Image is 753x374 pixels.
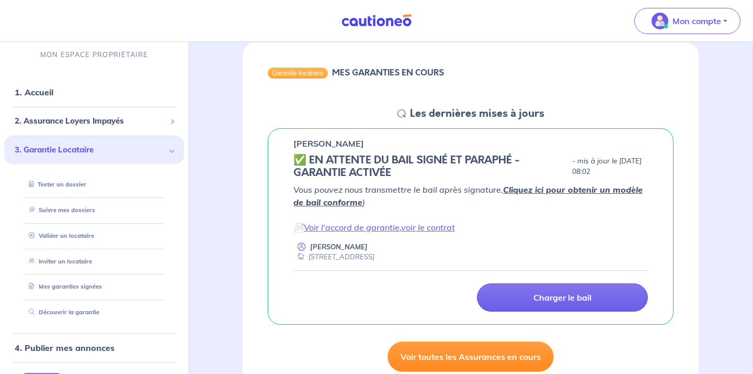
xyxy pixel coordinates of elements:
[17,253,172,270] div: Inviter un locataire
[293,184,643,207] a: Cliquez ici pour obtenir un modèle de bail conforme
[337,14,416,27] img: Cautioneo
[17,227,172,245] div: Valider un locataire
[25,232,94,239] a: Valider un locataire
[25,206,95,214] a: Suivre mes dossiers
[477,283,648,312] a: Charger le bail
[4,136,184,164] div: 3. Garantie Locataire
[17,279,172,296] div: Mes garanties signées
[572,156,648,177] p: - mis à jour le [DATE] 08:02
[15,343,115,353] a: 4. Publier mes annonces
[293,184,643,207] em: Vous pouvez nous transmettre le bail après signature. )
[293,154,568,179] h5: ✅️️️ EN ATTENTE DU BAIL SIGNÉ ET PARAPHÉ - GARANTIE ACTIVÉE
[40,50,148,60] p: MON ESPACE PROPRIÉTAIRE
[652,13,668,29] img: illu_account_valid_menu.svg
[17,304,172,322] div: Découvrir la garantie
[4,82,184,103] div: 1. Accueil
[15,87,53,98] a: 1. Accueil
[293,252,374,262] div: [STREET_ADDRESS]
[634,8,740,34] button: illu_account_valid_menu.svgMon compte
[15,116,166,128] span: 2. Assurance Loyers Impayés
[17,202,172,219] div: Suivre mes dossiers
[332,68,444,78] h6: MES GARANTIES EN COURS
[25,258,92,265] a: Inviter un locataire
[25,283,102,291] a: Mes garanties signées
[533,292,591,303] p: Charger le bail
[17,177,172,194] div: Tester un dossier
[401,222,455,233] a: voir le contrat
[15,144,166,156] span: 3. Garantie Locataire
[410,107,544,120] h5: Les dernières mises à jours
[310,242,368,252] p: [PERSON_NAME]
[293,154,648,179] div: state: CONTRACT-SIGNED, Context: IN-LANDLORD,IS-GL-CAUTION-IN-LANDLORD
[304,222,400,233] a: Voir l'accord de garantie
[293,222,455,233] em: 📄 ,
[4,337,184,358] div: 4. Publier mes annonces
[672,15,721,27] p: Mon compte
[293,137,364,150] p: [PERSON_NAME]
[4,112,184,132] div: 2. Assurance Loyers Impayés
[268,68,328,78] div: Garantie locataire
[25,181,86,189] a: Tester un dossier
[25,309,99,316] a: Découvrir la garantie
[387,342,554,372] a: Voir toutes les Assurances en cours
